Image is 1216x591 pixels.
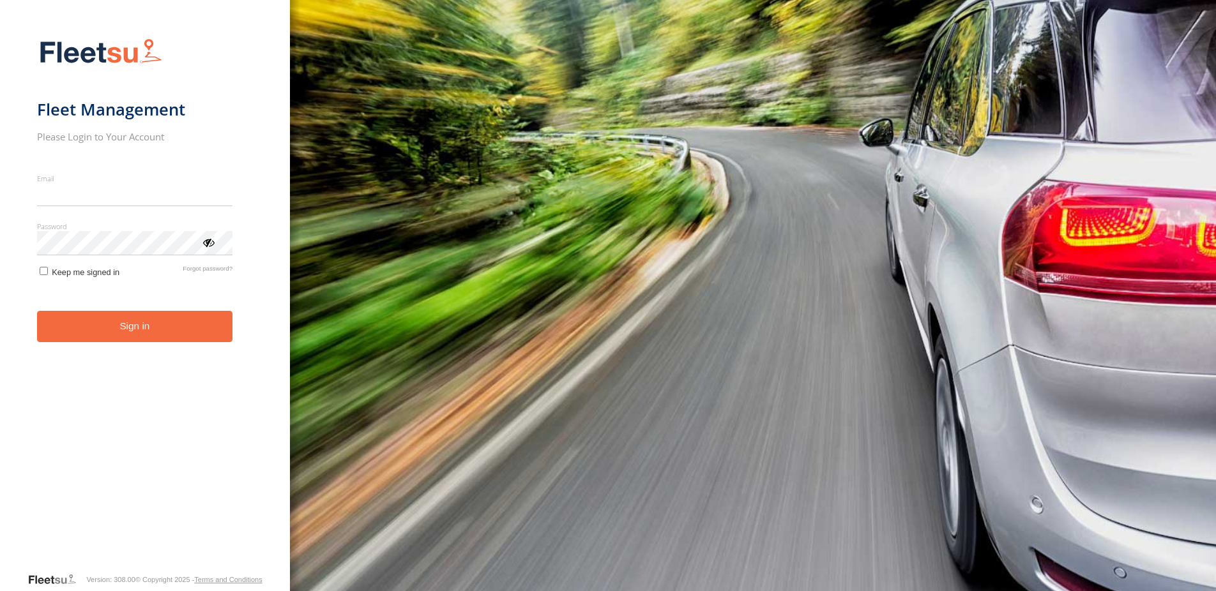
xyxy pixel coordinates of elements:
[37,31,254,572] form: main
[37,36,165,68] img: Fleetsu
[37,221,233,231] label: Password
[52,267,119,277] span: Keep me signed in
[37,130,233,143] h2: Please Login to Your Account
[40,267,48,275] input: Keep me signed in
[27,573,86,586] a: Visit our Website
[37,311,233,342] button: Sign in
[86,576,135,583] div: Version: 308.00
[37,99,233,120] h1: Fleet Management
[202,236,215,248] div: ViewPassword
[183,265,232,277] a: Forgot password?
[135,576,262,583] div: © Copyright 2025 -
[194,576,262,583] a: Terms and Conditions
[37,174,233,183] label: Email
